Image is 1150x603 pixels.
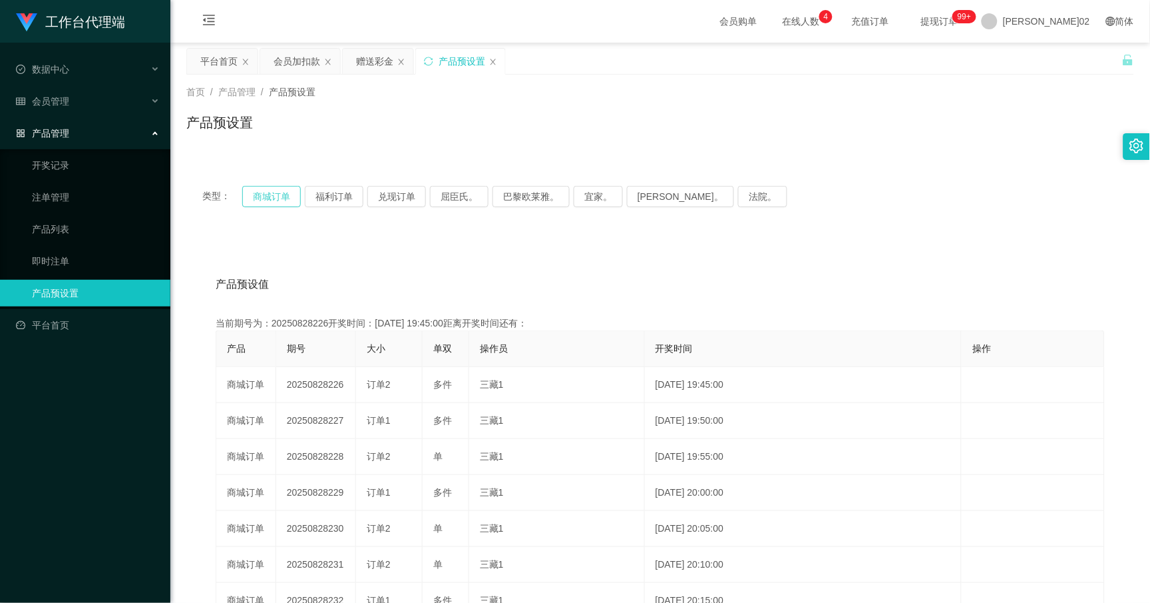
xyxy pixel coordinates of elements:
p: 4 [824,10,829,23]
font: 简体 [1115,16,1134,27]
i: 图标： table [16,97,25,106]
i: 图标： AppStore-O [16,129,25,138]
button: 福利订单 [305,186,363,207]
span: 单 [433,559,443,570]
sup: 993 [952,10,976,23]
td: 20250828231 [276,547,356,583]
a: 即时注单 [32,248,160,275]
font: 产品管理 [32,128,69,139]
td: 20250828229 [276,475,356,511]
td: 商城订单 [216,367,276,403]
td: 商城订单 [216,439,276,475]
a: 产品列表 [32,216,160,243]
h1: 工作台代理端 [45,1,125,43]
span: 单 [433,451,443,462]
span: 操作员 [480,343,508,354]
td: [DATE] 19:55:00 [645,439,962,475]
font: 数据中心 [32,64,69,75]
span: 单 [433,523,443,534]
i: 图标： 关闭 [324,58,332,66]
div: 平台首页 [200,49,238,74]
h1: 产品预设置 [186,113,253,133]
td: 三藏1 [469,367,645,403]
span: 订单2 [367,559,391,570]
a: 注单管理 [32,184,160,211]
font: 提现订单 [920,16,958,27]
span: 产品管理 [218,87,256,97]
i: 图标： 关闭 [397,58,405,66]
div: 赠送彩金 [356,49,393,74]
div: 产品预设置 [439,49,485,74]
font: 会员管理 [32,96,69,107]
span: / [210,87,213,97]
i: 图标： check-circle-o [16,65,25,74]
td: 商城订单 [216,403,276,439]
a: 图标： 仪表板平台首页 [16,312,160,338]
span: 订单2 [367,379,391,390]
button: [PERSON_NAME]。 [627,186,734,207]
button: 兑现订单 [367,186,426,207]
button: 屈臣氏。 [430,186,488,207]
span: 首页 [186,87,205,97]
span: 多件 [433,415,452,426]
button: 宜家。 [574,186,623,207]
span: 类型： [202,186,242,207]
td: 商城订单 [216,511,276,547]
span: 订单1 [367,487,391,498]
a: 产品预设置 [32,280,160,306]
td: [DATE] 20:05:00 [645,511,962,547]
span: / [261,87,264,97]
td: 商城订单 [216,547,276,583]
span: 多件 [433,379,452,390]
a: 开奖记录 [32,152,160,179]
button: 巴黎欧莱雅。 [492,186,570,207]
i: 图标： 设置 [1129,139,1144,153]
td: 三藏1 [469,403,645,439]
button: 商城订单 [242,186,301,207]
img: logo.9652507e.png [16,13,37,32]
font: 充值订单 [851,16,888,27]
span: 操作 [972,343,991,354]
td: [DATE] 20:00:00 [645,475,962,511]
button: 法院。 [738,186,787,207]
span: 产品预设值 [216,277,269,293]
span: 开奖时间 [656,343,693,354]
span: 产品预设置 [269,87,315,97]
td: 三藏1 [469,475,645,511]
td: 20250828230 [276,511,356,547]
i: 图标： 解锁 [1122,54,1134,66]
i: 图标： menu-fold [186,1,232,43]
sup: 4 [819,10,833,23]
span: 多件 [433,487,452,498]
span: 订单2 [367,451,391,462]
td: 三藏1 [469,547,645,583]
div: 当前期号为：20250828226开奖时间：[DATE] 19:45:00距离开奖时间还有： [216,316,1105,330]
i: 图标： 关闭 [242,58,250,66]
span: 期号 [287,343,305,354]
td: [DATE] 19:45:00 [645,367,962,403]
font: 在线人数 [782,16,819,27]
td: 20250828228 [276,439,356,475]
td: 20250828226 [276,367,356,403]
td: [DATE] 19:50:00 [645,403,962,439]
i: 图标： 同步 [424,57,433,66]
i: 图标： 关闭 [489,58,497,66]
a: 工作台代理端 [16,16,125,27]
td: 三藏1 [469,439,645,475]
span: 订单1 [367,415,391,426]
span: 单双 [433,343,452,354]
div: 会员加扣款 [274,49,320,74]
span: 大小 [367,343,385,354]
span: 产品 [227,343,246,354]
td: 20250828227 [276,403,356,439]
td: 三藏1 [469,511,645,547]
td: 商城订单 [216,475,276,511]
span: 订单2 [367,523,391,534]
i: 图标： global [1106,17,1115,26]
td: [DATE] 20:10:00 [645,547,962,583]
